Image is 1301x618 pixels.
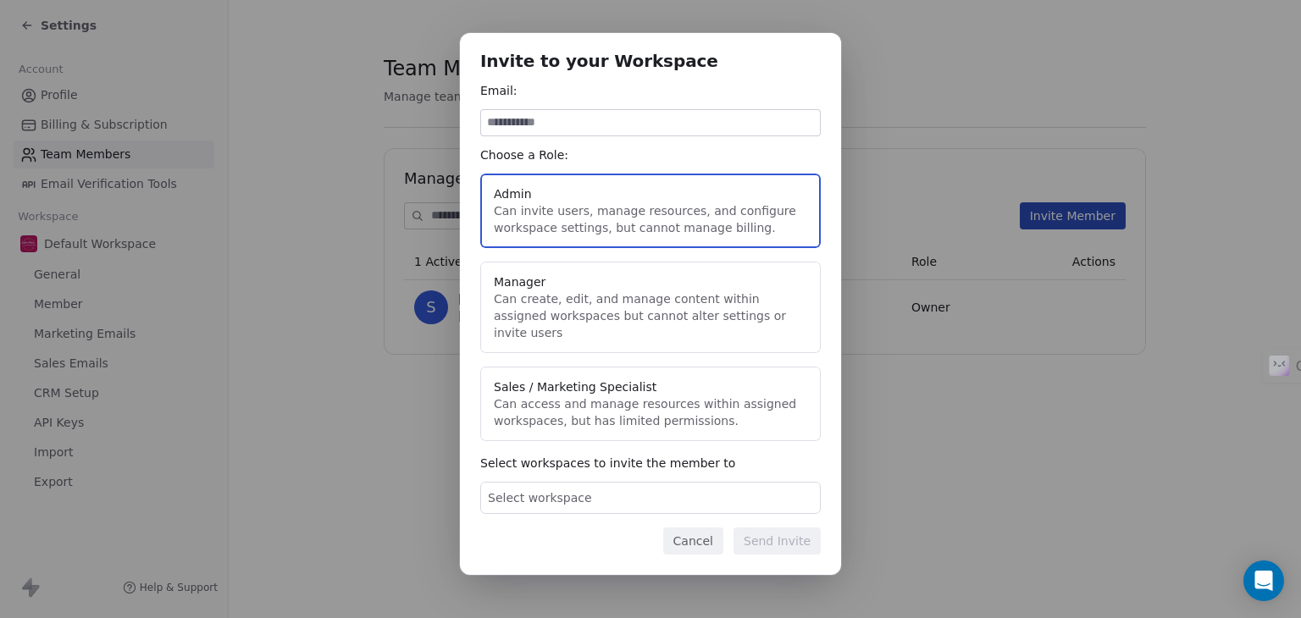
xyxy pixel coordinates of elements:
span: Select workspace [488,489,592,506]
div: Email: [480,82,821,99]
button: Cancel [663,527,723,555]
div: Select workspaces to invite the member to [480,455,821,472]
div: Choose a Role: [480,146,821,163]
h1: Invite to your Workspace [480,53,821,71]
button: Send Invite [734,527,821,555]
